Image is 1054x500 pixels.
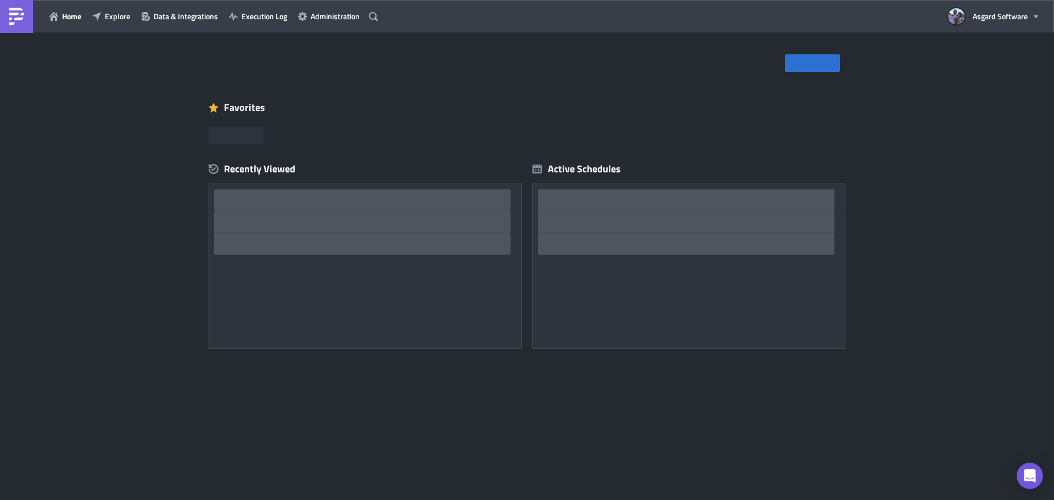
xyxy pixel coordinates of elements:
[44,8,87,25] button: Home
[242,10,287,22] span: Execution Log
[1017,463,1043,489] div: Open Intercom Messenger
[8,8,25,25] img: PushMetrics
[209,161,522,177] div: Recently Viewed
[105,10,130,22] span: Explore
[293,8,365,25] button: Administration
[311,10,360,22] span: Administration
[136,8,223,25] button: Data & Integrations
[154,10,218,22] span: Data & Integrations
[941,4,1046,29] button: Asgard Software
[87,8,136,25] button: Explore
[209,99,845,116] div: Favorites
[973,10,1028,22] span: Asgard Software
[223,8,293,25] button: Execution Log
[947,7,966,26] img: Avatar
[62,10,81,22] span: Home
[532,162,621,175] div: Active Schedules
